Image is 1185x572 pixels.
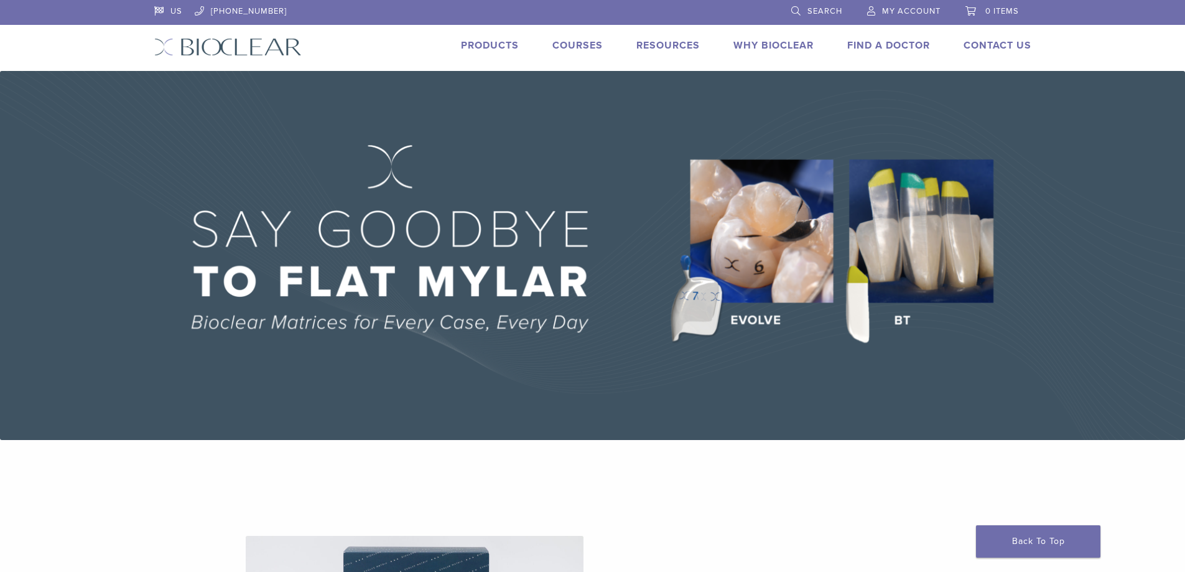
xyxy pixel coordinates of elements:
[976,525,1100,558] a: Back To Top
[882,6,941,16] span: My Account
[847,39,930,52] a: Find A Doctor
[985,6,1019,16] span: 0 items
[154,38,302,56] img: Bioclear
[807,6,842,16] span: Search
[964,39,1031,52] a: Contact Us
[733,39,814,52] a: Why Bioclear
[552,39,603,52] a: Courses
[636,39,700,52] a: Resources
[461,39,519,52] a: Products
